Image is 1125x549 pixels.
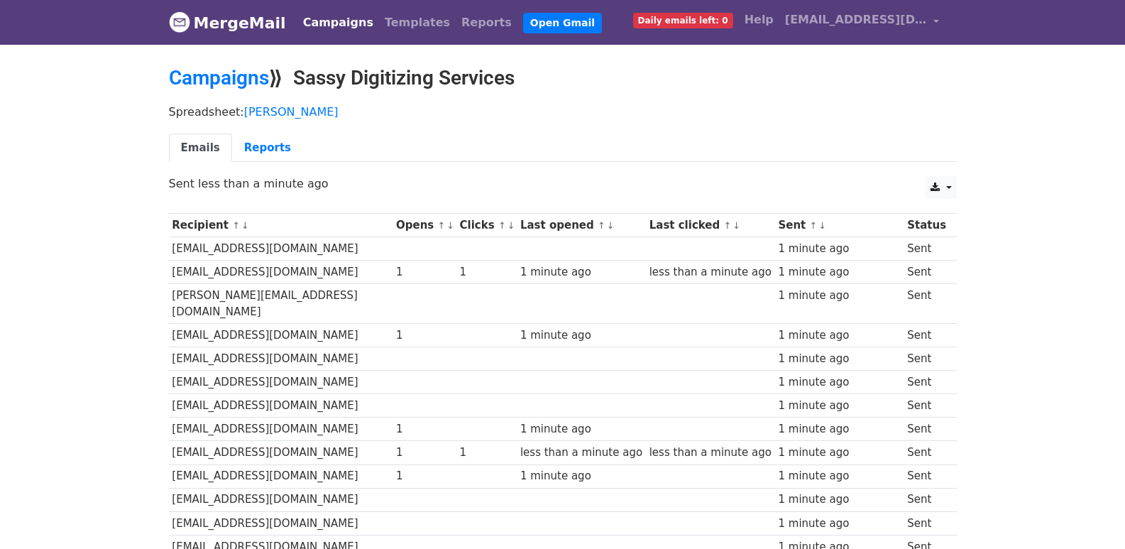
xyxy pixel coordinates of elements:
[396,421,453,437] div: 1
[169,66,269,89] a: Campaigns
[775,214,904,237] th: Sent
[633,13,733,28] span: Daily emails left: 0
[520,264,642,281] div: 1 minute ago
[520,327,642,344] div: 1 minute ago
[396,327,453,344] div: 1
[169,214,393,237] th: Recipient
[904,261,949,284] td: Sent
[810,220,818,231] a: ↑
[169,488,393,511] td: [EMAIL_ADDRESS][DOMAIN_NAME]
[169,66,957,90] h2: ⟫ Sassy Digitizing Services
[778,351,900,367] div: 1 minute ago
[904,511,949,535] td: Sent
[169,8,286,38] a: MergeMail
[904,347,949,371] td: Sent
[460,264,514,281] div: 1
[169,511,393,535] td: [EMAIL_ADDRESS][DOMAIN_NAME]
[778,374,900,391] div: 1 minute ago
[607,220,615,231] a: ↓
[517,214,646,237] th: Last opened
[779,6,945,39] a: [EMAIL_ADDRESS][DOMAIN_NAME]
[724,220,732,231] a: ↑
[460,445,514,461] div: 1
[379,9,456,37] a: Templates
[232,220,240,231] a: ↑
[520,421,642,437] div: 1 minute ago
[778,516,900,532] div: 1 minute ago
[904,284,949,324] td: Sent
[169,371,393,394] td: [EMAIL_ADDRESS][DOMAIN_NAME]
[785,11,927,28] span: [EMAIL_ADDRESS][DOMAIN_NAME]
[456,214,517,237] th: Clicks
[778,491,900,508] div: 1 minute ago
[507,220,515,231] a: ↓
[456,9,517,37] a: Reports
[169,347,393,371] td: [EMAIL_ADDRESS][DOMAIN_NAME]
[169,104,957,119] p: Spreadsheet:
[778,398,900,414] div: 1 minute ago
[904,323,949,347] td: Sent
[778,327,900,344] div: 1 minute ago
[169,237,393,261] td: [EMAIL_ADDRESS][DOMAIN_NAME]
[169,284,393,324] td: [PERSON_NAME][EMAIL_ADDRESS][DOMAIN_NAME]
[904,237,949,261] td: Sent
[904,371,949,394] td: Sent
[904,441,949,464] td: Sent
[498,220,506,231] a: ↑
[739,6,779,34] a: Help
[396,264,453,281] div: 1
[904,394,949,418] td: Sent
[649,445,772,461] div: less than a minute ago
[396,468,453,484] div: 1
[904,464,949,488] td: Sent
[244,105,339,119] a: [PERSON_NAME]
[169,261,393,284] td: [EMAIL_ADDRESS][DOMAIN_NAME]
[446,220,454,231] a: ↓
[297,9,379,37] a: Campaigns
[598,220,605,231] a: ↑
[904,488,949,511] td: Sent
[818,220,826,231] a: ↓
[778,421,900,437] div: 1 minute ago
[627,6,739,34] a: Daily emails left: 0
[904,214,949,237] th: Status
[904,418,949,441] td: Sent
[778,264,900,281] div: 1 minute ago
[778,288,900,304] div: 1 minute ago
[169,11,190,33] img: MergeMail logo
[778,468,900,484] div: 1 minute ago
[169,394,393,418] td: [EMAIL_ADDRESS][DOMAIN_NAME]
[438,220,446,231] a: ↑
[520,468,642,484] div: 1 minute ago
[169,134,232,163] a: Emails
[778,241,900,257] div: 1 minute ago
[169,176,957,191] p: Sent less than a minute ago
[778,445,900,461] div: 1 minute ago
[241,220,249,231] a: ↓
[732,220,740,231] a: ↓
[520,445,642,461] div: less than a minute ago
[396,445,453,461] div: 1
[649,264,772,281] div: less than a minute ago
[523,13,602,33] a: Open Gmail
[646,214,775,237] th: Last clicked
[393,214,456,237] th: Opens
[169,464,393,488] td: [EMAIL_ADDRESS][DOMAIN_NAME]
[232,134,303,163] a: Reports
[169,441,393,464] td: [EMAIL_ADDRESS][DOMAIN_NAME]
[169,418,393,441] td: [EMAIL_ADDRESS][DOMAIN_NAME]
[169,323,393,347] td: [EMAIL_ADDRESS][DOMAIN_NAME]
